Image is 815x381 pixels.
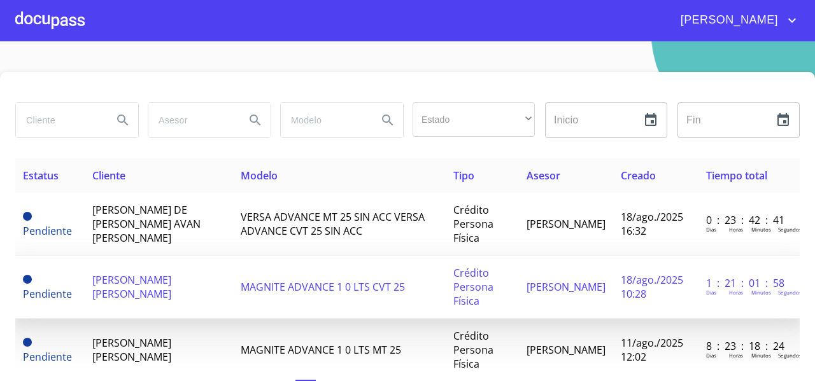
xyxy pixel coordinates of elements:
button: Search [240,105,271,135]
span: [PERSON_NAME] [671,10,784,31]
span: MAGNITE ADVANCE 1 0 LTS CVT 25 [241,280,405,294]
span: Estatus [23,169,59,183]
p: Minutos [751,289,771,296]
span: [PERSON_NAME] [527,280,606,294]
span: Creado [621,169,656,183]
span: 11/ago./2025 12:02 [621,336,683,364]
p: Dias [706,289,716,296]
span: Tiempo total [706,169,767,183]
span: Asesor [527,169,560,183]
p: 0 : 23 : 42 : 41 [706,213,792,227]
span: [PERSON_NAME] [PERSON_NAME] [92,336,171,364]
span: Tipo [453,169,474,183]
span: Modelo [241,169,278,183]
span: [PERSON_NAME] DE [PERSON_NAME] AVAN [PERSON_NAME] [92,203,201,245]
p: Segundos [778,226,802,233]
p: Dias [706,352,716,359]
span: Pendiente [23,287,72,301]
span: Pendiente [23,350,72,364]
span: MAGNITE ADVANCE 1 0 LTS MT 25 [241,343,401,357]
span: [PERSON_NAME] [527,343,606,357]
p: Segundos [778,289,802,296]
p: Segundos [778,352,802,359]
span: [PERSON_NAME] [PERSON_NAME] [92,273,171,301]
span: Crédito Persona Física [453,203,493,245]
span: Pendiente [23,224,72,238]
button: account of current user [671,10,800,31]
span: Pendiente [23,212,32,221]
div: ​ [413,102,535,137]
span: 18/ago./2025 10:28 [621,273,683,301]
span: Crédito Persona Física [453,329,493,371]
p: Minutos [751,352,771,359]
input: search [148,103,235,137]
span: 18/ago./2025 16:32 [621,210,683,238]
input: search [281,103,367,137]
span: Cliente [92,169,125,183]
p: 1 : 21 : 01 : 58 [706,276,792,290]
span: VERSA ADVANCE MT 25 SIN ACC VERSA ADVANCE CVT 25 SIN ACC [241,210,425,238]
span: Pendiente [23,338,32,347]
p: Horas [729,289,743,296]
p: Dias [706,226,716,233]
input: search [16,103,103,137]
p: Minutos [751,226,771,233]
span: [PERSON_NAME] [527,217,606,231]
button: Search [108,105,138,135]
span: Crédito Persona Física [453,266,493,308]
p: Horas [729,352,743,359]
span: Pendiente [23,275,32,284]
p: Horas [729,226,743,233]
p: 8 : 23 : 18 : 24 [706,339,792,353]
button: Search [372,105,403,135]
